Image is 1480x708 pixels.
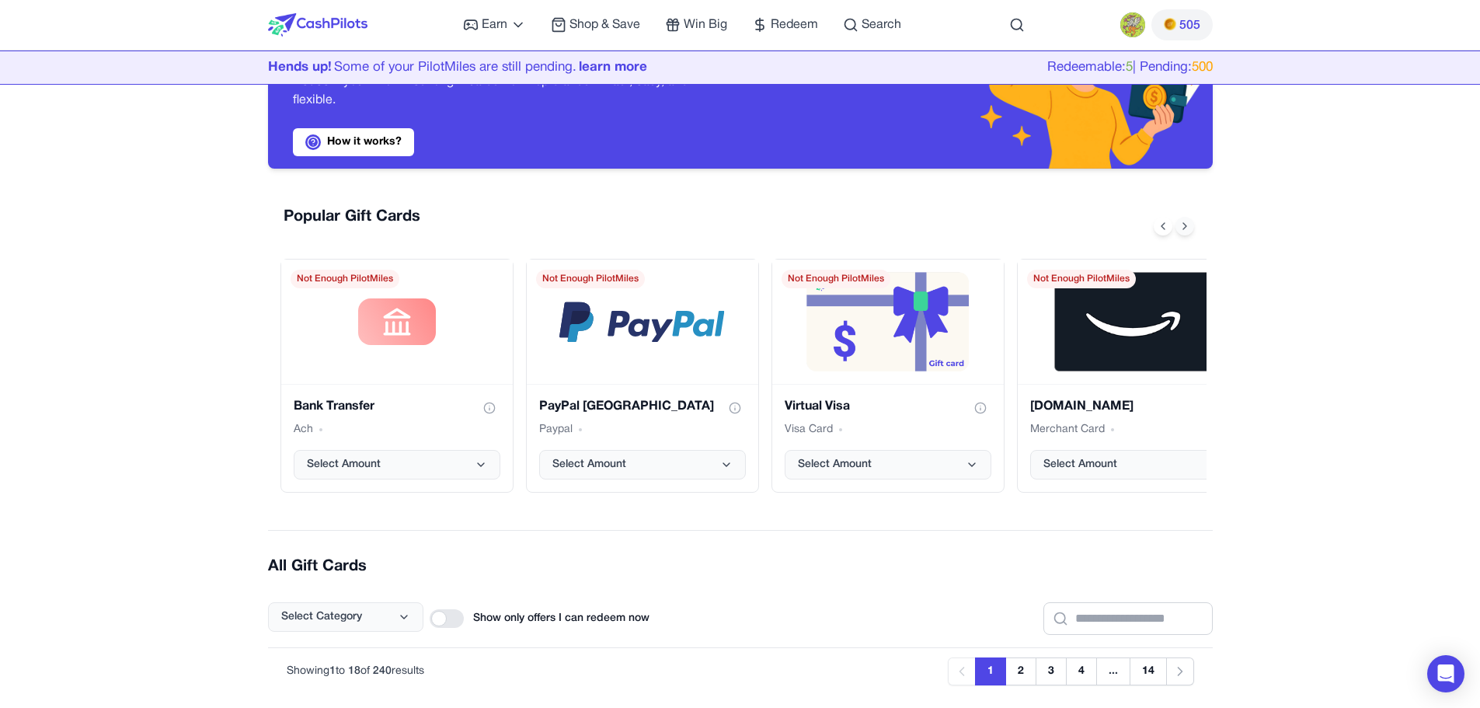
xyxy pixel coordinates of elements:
[798,457,872,473] span: Select Amount
[771,16,818,34] span: Redeem
[307,457,381,473] span: Select Amount
[291,270,399,288] span: Not Enough PilotMiles
[268,602,423,632] button: Select Category
[284,206,420,228] h2: Popular Gift Cards
[268,58,647,78] div: Some of your PilotMiles are still pending.
[1130,657,1167,685] button: 14
[785,397,850,416] h3: Virtual Visa
[1192,61,1213,73] span: 500
[684,16,727,34] span: Win Big
[1047,58,1213,78] div: Redeemable: | Pending:
[724,397,746,419] button: Show gift card information
[473,611,649,626] span: Show only offers I can redeem now
[348,666,360,676] span: 18
[536,270,645,288] span: Not Enough PilotMiles
[975,657,1006,685] button: 1
[1126,61,1133,73] span: 5
[329,666,336,676] span: 1
[479,397,500,419] button: Show gift card information
[1043,457,1117,473] span: Select Amount
[268,13,367,37] img: CashPilots Logo
[1427,655,1464,692] div: Open Intercom Messenger
[1036,657,1067,685] button: 3
[287,664,424,679] p: Showing to of results
[293,128,414,156] a: How it works?
[539,422,573,438] span: Paypal
[665,16,727,34] a: Win Big
[268,556,1213,577] h2: All Gift Cards
[294,397,374,416] h3: Bank Transfer
[482,16,507,34] span: Earn
[539,450,746,480] button: Select Amount
[373,666,392,676] span: 240
[358,298,436,345] img: /default-reward-image.png
[1179,16,1200,35] span: 505
[1066,657,1097,685] button: 4
[280,259,514,493] div: Bank Transfer gift card
[552,457,626,473] span: Select Amount
[1030,450,1237,480] button: Select Amount
[785,422,833,438] span: Visa Card
[948,657,1194,685] nav: Pagination
[268,61,332,73] span: Hends up!
[1151,9,1213,40] button: PMs505
[782,270,890,288] span: Not Enough PilotMiles
[281,609,362,625] span: Select Category
[1027,270,1136,288] span: Not Enough PilotMiles
[862,16,901,34] span: Search
[771,259,1005,493] div: Virtual Visa gift card
[293,72,716,110] p: Redeem your PilotMiles for gift cards from top brands — fast, easy, and flexible.
[1030,422,1105,438] span: Merchant Card
[1030,397,1134,416] h3: [DOMAIN_NAME]
[1005,657,1036,685] button: 2
[569,16,640,34] span: Shop & Save
[551,16,640,34] a: Shop & Save
[970,397,991,419] button: Show gift card information
[1017,259,1250,493] div: Amazon.com gift card
[526,259,759,493] div: PayPal USA gift card
[785,450,991,480] button: Select Amount
[752,16,818,34] a: Redeem
[1164,18,1176,30] img: PMs
[559,302,725,342] img: /default-reward-image.png
[1054,272,1211,371] img: /default-reward-image.png
[1096,657,1130,685] span: ...
[294,450,500,480] button: Select Amount
[463,16,526,34] a: Earn
[806,272,970,371] img: default-reward-image.png
[539,397,714,416] h3: PayPal [GEOGRAPHIC_DATA]
[294,422,313,438] span: Ach
[579,61,647,73] a: learn more
[843,16,901,34] a: Search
